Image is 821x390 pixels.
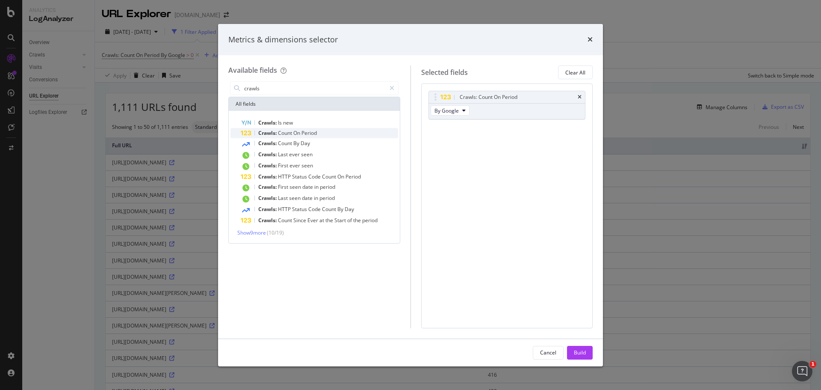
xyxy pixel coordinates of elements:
[588,34,593,45] div: times
[301,140,310,147] span: Day
[289,194,302,202] span: seen
[308,205,322,213] span: Code
[278,217,293,224] span: Count
[237,229,266,236] span: Show 9 more
[267,229,284,236] span: ( 10 / 19 )
[218,24,603,366] div: modal
[301,151,313,158] span: seen
[533,346,564,360] button: Cancel
[258,173,278,180] span: Crawls:
[346,173,361,180] span: Period
[319,194,335,202] span: period
[314,183,320,191] span: in
[337,173,346,180] span: On
[347,217,353,224] span: of
[460,93,517,101] div: Crawls: Count On Period
[283,119,293,126] span: new
[258,217,278,224] span: Crawls:
[258,194,278,202] span: Crawls:
[278,119,283,126] span: Is
[292,173,308,180] span: Status
[322,173,337,180] span: Count
[278,194,289,202] span: Last
[228,65,277,75] div: Available fields
[258,129,278,137] span: Crawls:
[301,129,317,137] span: Period
[567,346,593,360] button: Build
[302,183,314,191] span: date
[243,82,386,95] input: Search by field name
[292,205,308,213] span: Status
[334,217,347,224] span: Start
[809,361,816,368] span: 1
[293,217,307,224] span: Since
[258,205,278,213] span: Crawls:
[421,68,468,77] div: Selected fields
[278,140,293,147] span: Count
[565,69,585,76] div: Clear All
[431,105,470,116] button: By Google
[307,217,319,224] span: Ever
[278,162,289,169] span: First
[258,151,278,158] span: Crawls:
[289,151,301,158] span: ever
[278,183,289,191] span: First
[428,91,586,119] div: Crawls: Count On PeriodtimesBy Google
[337,205,345,213] span: By
[293,140,301,147] span: By
[308,173,322,180] span: Code
[278,205,292,213] span: HTTP
[289,162,301,169] span: ever
[293,129,301,137] span: On
[258,183,278,191] span: Crawls:
[289,183,302,191] span: seen
[574,349,586,356] div: Build
[345,205,354,213] span: Day
[258,162,278,169] span: Crawls:
[278,173,292,180] span: HTTP
[322,205,337,213] span: Count
[258,119,278,126] span: Crawls:
[228,34,338,45] div: Metrics & dimensions selector
[353,217,362,224] span: the
[362,217,378,224] span: period
[540,349,556,356] div: Cancel
[302,194,314,202] span: date
[258,140,278,147] span: Crawls:
[558,65,593,79] button: Clear All
[434,107,459,114] span: By Google
[229,97,400,111] div: All fields
[325,217,334,224] span: the
[278,129,293,137] span: Count
[792,361,812,381] iframe: Intercom live chat
[278,151,289,158] span: Last
[301,162,313,169] span: seen
[578,95,582,100] div: times
[319,217,325,224] span: at
[320,183,335,191] span: period
[314,194,319,202] span: in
